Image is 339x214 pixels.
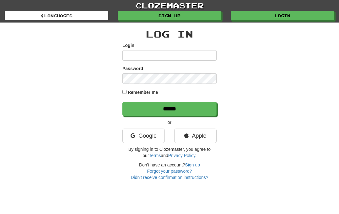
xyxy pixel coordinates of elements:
h2: Log In [122,29,217,39]
a: Apple [174,129,217,143]
p: or [122,119,217,125]
div: Don't have an account? [122,162,217,181]
label: Remember me [128,89,158,95]
label: Login [122,42,134,48]
label: Password [122,65,143,72]
a: Login [231,11,334,20]
a: Languages [5,11,108,20]
a: Google [122,129,165,143]
a: Terms [149,153,161,158]
a: Sign up [185,162,200,167]
a: Forgot your password? [147,169,192,174]
a: Didn't receive confirmation instructions? [131,175,208,180]
a: Privacy Policy [168,153,195,158]
a: Sign up [118,11,221,20]
p: By signing in to Clozemaster, you agree to our and . [122,146,217,159]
